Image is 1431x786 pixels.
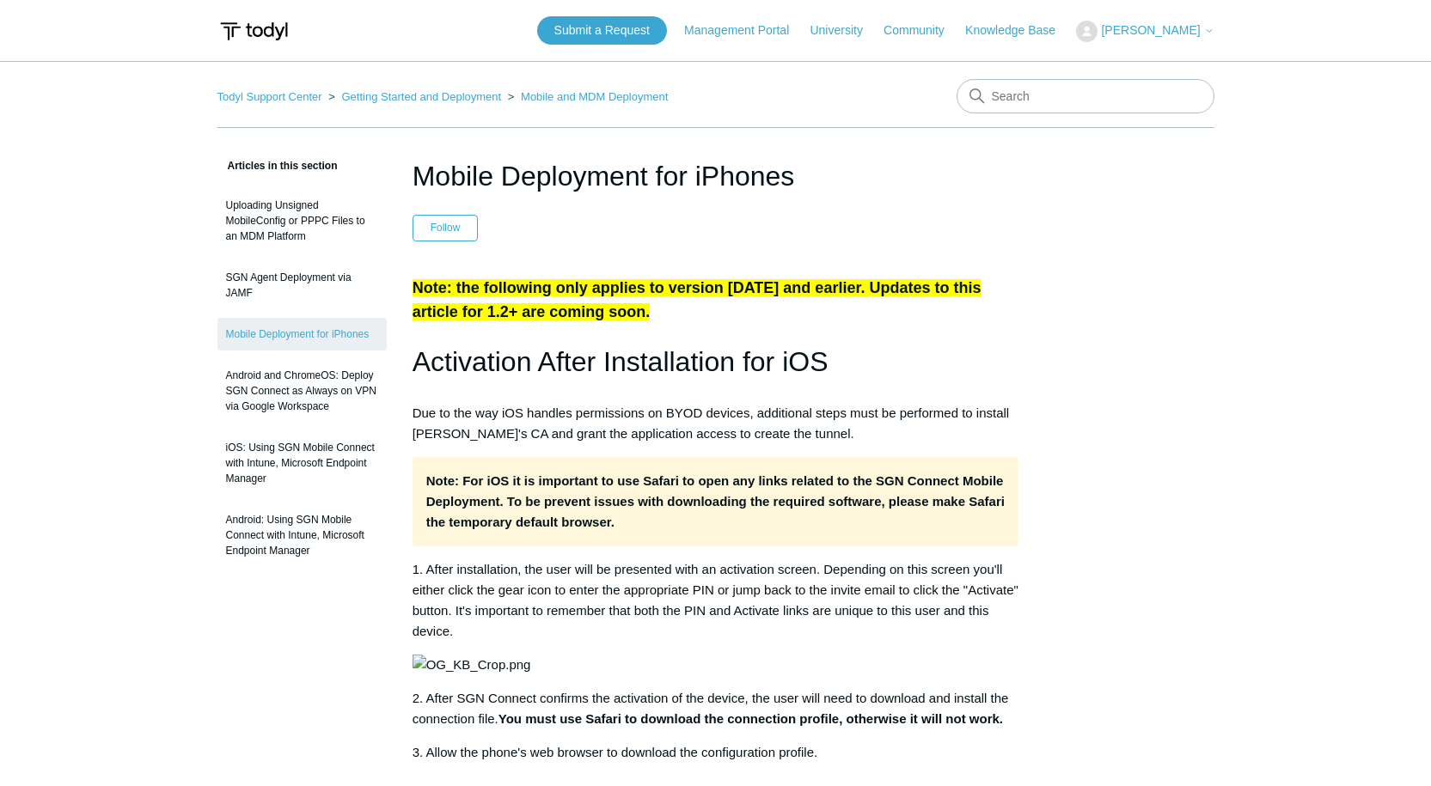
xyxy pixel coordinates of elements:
a: Mobile Deployment for iPhones [217,318,387,350]
a: Community [884,21,962,40]
a: Todyl Support Center [217,90,322,103]
strong: For iOS it is important to use Safari to open any links related to the SGN Connect Mobile Deploym... [426,473,1005,529]
img: OG_KB_Crop.png [413,655,531,675]
li: Mobile and MDM Deployment [505,90,668,103]
span: Due to the way iOS handles permissions on BYOD devices, additional steps must be performed to ins... [413,405,1010,441]
a: Mobile and MDM Deployment [521,90,668,103]
span: Articles in this section [217,160,338,172]
a: iOS: Using SGN Mobile Connect with Intune, Microsoft Endpoint Manager [217,431,387,495]
span: Note: the following only applies to version [DATE] and earlier. Updates to this article for 1.2+ ... [413,279,982,321]
img: Todyl Support Center Help Center home page [217,15,290,47]
li: Todyl Support Center [217,90,326,103]
button: [PERSON_NAME] [1076,21,1214,42]
a: Android: Using SGN Mobile Connect with Intune, Microsoft Endpoint Manager [217,503,387,567]
h1: Mobile Deployment for iPhones [413,155,1019,197]
a: Android and ChromeOS: Deploy SGN Connect as Always on VPN via Google Workspace [217,359,387,423]
a: Getting Started and Deployment [341,90,501,103]
span: 2. After SGN Connect confirms the activation of the device, the user will need to download and in... [413,691,1009,726]
span: Activation After Installation for iOS [413,346,829,377]
a: Submit a Request [537,16,667,45]
span: 1. After installation, the user will be presented with an activation screen. Depending on this sc... [413,562,1018,638]
span: 3. Allow the phone's web browser to download the configuration profile. [413,745,818,759]
a: SGN Agent Deployment via JAMF [217,261,387,309]
a: Uploading Unsigned MobileConfig or PPPC Files to an MDM Platform [217,189,387,253]
li: Getting Started and Deployment [325,90,505,103]
button: Follow Article [413,215,479,241]
a: University [810,21,879,40]
a: Management Portal [684,21,806,40]
strong: You must use Safari to download the connection profile, otherwise it will not work. [498,711,1003,726]
strong: Note: [426,473,459,488]
span: [PERSON_NAME] [1101,23,1200,37]
input: Search [957,79,1214,113]
a: Knowledge Base [965,21,1073,40]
